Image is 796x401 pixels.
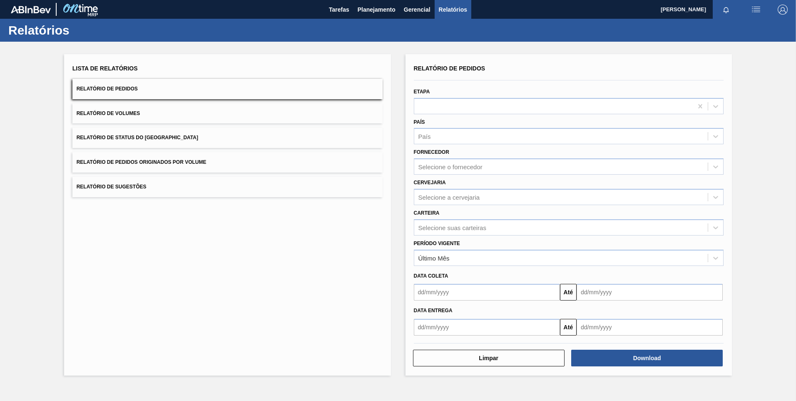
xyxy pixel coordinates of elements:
span: Relatório de Pedidos [414,65,485,72]
label: Carteira [414,210,440,216]
input: dd/mm/yyyy [414,284,560,301]
img: Logout [778,5,788,15]
label: Fornecedor [414,149,449,155]
button: Download [571,350,723,366]
div: Selecione o fornecedor [418,163,483,170]
span: Relatório de Sugestões [77,184,147,190]
span: Relatórios [439,5,467,15]
span: Relatório de Status do [GEOGRAPHIC_DATA] [77,135,198,140]
span: Data entrega [414,308,453,313]
div: Selecione suas carteiras [418,224,486,231]
div: País [418,133,431,140]
button: Até [560,319,577,336]
button: Limpar [413,350,565,366]
button: Relatório de Pedidos Originados por Volume [72,152,383,173]
span: Data coleta [414,273,448,279]
img: userActions [751,5,761,15]
button: Notificações [713,4,739,15]
label: Etapa [414,89,430,95]
span: Relatório de Pedidos Originados por Volume [77,159,206,165]
div: Selecione a cervejaria [418,193,480,200]
button: Até [560,284,577,301]
h1: Relatórios [8,25,156,35]
span: Relatório de Pedidos [77,86,138,92]
span: Lista de Relatórios [72,65,138,72]
label: País [414,119,425,125]
span: Relatório de Volumes [77,110,140,116]
span: Gerencial [404,5,430,15]
img: TNhmsLtSVTkK8tSr43FrP2fwEKptu5GPRR3wAAAABJRU5ErkJggg== [11,6,51,13]
input: dd/mm/yyyy [414,319,560,336]
span: Tarefas [329,5,349,15]
span: Planejamento [358,5,396,15]
label: Período Vigente [414,241,460,246]
button: Relatório de Volumes [72,103,383,124]
button: Relatório de Status do [GEOGRAPHIC_DATA] [72,128,383,148]
input: dd/mm/yyyy [577,284,723,301]
label: Cervejaria [414,180,446,185]
div: Último Mês [418,254,450,261]
input: dd/mm/yyyy [577,319,723,336]
button: Relatório de Pedidos [72,79,383,99]
button: Relatório de Sugestões [72,177,383,197]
